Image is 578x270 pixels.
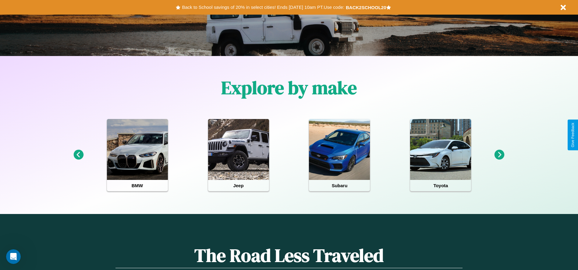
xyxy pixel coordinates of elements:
[180,3,346,12] button: Back to School savings of 20% in select cities! Ends [DATE] 10am PT.Use code:
[309,180,370,191] h4: Subaru
[115,243,462,268] h1: The Road Less Traveled
[221,75,357,100] h1: Explore by make
[6,249,21,264] iframe: Intercom live chat
[410,180,471,191] h4: Toyota
[571,123,575,147] div: Give Feedback
[208,180,269,191] h4: Jeep
[346,5,386,10] b: BACK2SCHOOL20
[107,180,168,191] h4: BMW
